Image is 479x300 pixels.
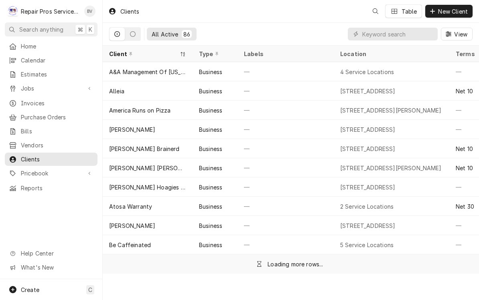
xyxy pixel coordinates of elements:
[237,81,334,101] div: —
[340,241,394,249] div: 5 Service Locations
[21,113,93,121] span: Purchase Orders
[237,101,334,120] div: —
[441,28,473,40] button: View
[21,84,81,93] span: Jobs
[244,50,327,58] div: Labels
[237,197,334,216] div: —
[237,62,334,81] div: —
[21,42,93,50] span: Home
[5,153,97,166] a: Clients
[21,263,93,272] span: What's New
[21,249,93,258] span: Help Center
[199,87,222,95] div: Business
[109,183,186,191] div: [PERSON_NAME] Hoagies #2
[21,184,93,192] span: Reports
[340,164,442,172] div: [STREET_ADDRESS][PERSON_NAME]
[199,221,222,230] div: Business
[425,5,473,18] button: New Client
[340,221,396,230] div: [STREET_ADDRESS]
[84,6,95,17] div: Brian Volker's Avatar
[21,169,81,177] span: Pricebook
[109,145,180,153] div: [PERSON_NAME] Brainerd
[109,106,170,115] div: America Runs on Pizza
[340,106,442,115] div: [STREET_ADDRESS][PERSON_NAME]
[21,56,93,64] span: Calendar
[109,221,155,230] div: [PERSON_NAME]
[456,145,473,153] div: Net 10
[340,202,394,211] div: 2 Service Locations
[340,50,443,58] div: Location
[21,99,93,107] span: Invoices
[109,164,186,172] div: [PERSON_NAME] [PERSON_NAME]
[109,68,186,76] div: A&A Management Of [US_STATE] LLC
[183,30,190,38] div: 86
[5,68,97,81] a: Estimates
[340,125,396,134] div: [STREET_ADDRESS]
[19,25,63,34] span: Search anything
[199,241,222,249] div: Business
[456,202,474,211] div: Net 30
[152,30,179,38] div: All Active
[21,155,93,163] span: Clients
[5,40,97,53] a: Home
[436,7,469,16] span: New Client
[21,70,93,79] span: Estimates
[5,97,97,110] a: Invoices
[109,241,151,249] div: Be Caffeinated
[340,87,396,95] div: [STREET_ADDRESS]
[456,87,473,95] div: Net 10
[109,50,178,58] div: Client
[369,5,382,18] button: Open search
[5,167,97,180] a: Go to Pricebook
[199,68,222,76] div: Business
[340,68,394,76] div: 4 Service Locations
[199,164,222,172] div: Business
[453,30,469,38] span: View
[88,286,92,294] span: C
[237,177,334,197] div: —
[199,183,222,191] div: Business
[5,82,97,95] a: Go to Jobs
[21,141,93,149] span: Vendors
[5,125,97,138] a: Bills
[7,6,18,17] div: R
[340,145,396,153] div: [STREET_ADDRESS]
[268,260,323,268] div: Loading more rows...
[5,139,97,152] a: Vendors
[5,22,97,36] button: Search anything⌘K
[340,183,396,191] div: [STREET_ADDRESS]
[237,139,334,158] div: —
[5,54,97,67] a: Calendar
[21,286,39,293] span: Create
[199,202,222,211] div: Business
[237,120,334,139] div: —
[237,158,334,177] div: —
[456,164,473,172] div: Net 10
[199,125,222,134] div: Business
[21,127,93,135] span: Bills
[5,261,97,274] a: Go to What's New
[109,87,124,95] div: Alleia
[5,181,97,195] a: Reports
[402,7,417,16] div: Table
[199,145,222,153] div: Business
[199,50,229,58] div: Type
[109,202,152,211] div: Atosa Warranty
[199,106,222,115] div: Business
[5,247,97,260] a: Go to Help Center
[84,6,95,17] div: BV
[237,216,334,235] div: —
[237,235,334,254] div: —
[21,7,80,16] div: Repair Pros Services Inc
[7,6,18,17] div: Repair Pros Services Inc's Avatar
[5,111,97,124] a: Purchase Orders
[362,28,434,40] input: Keyword search
[89,25,92,34] span: K
[109,125,155,134] div: [PERSON_NAME]
[77,25,83,34] span: ⌘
